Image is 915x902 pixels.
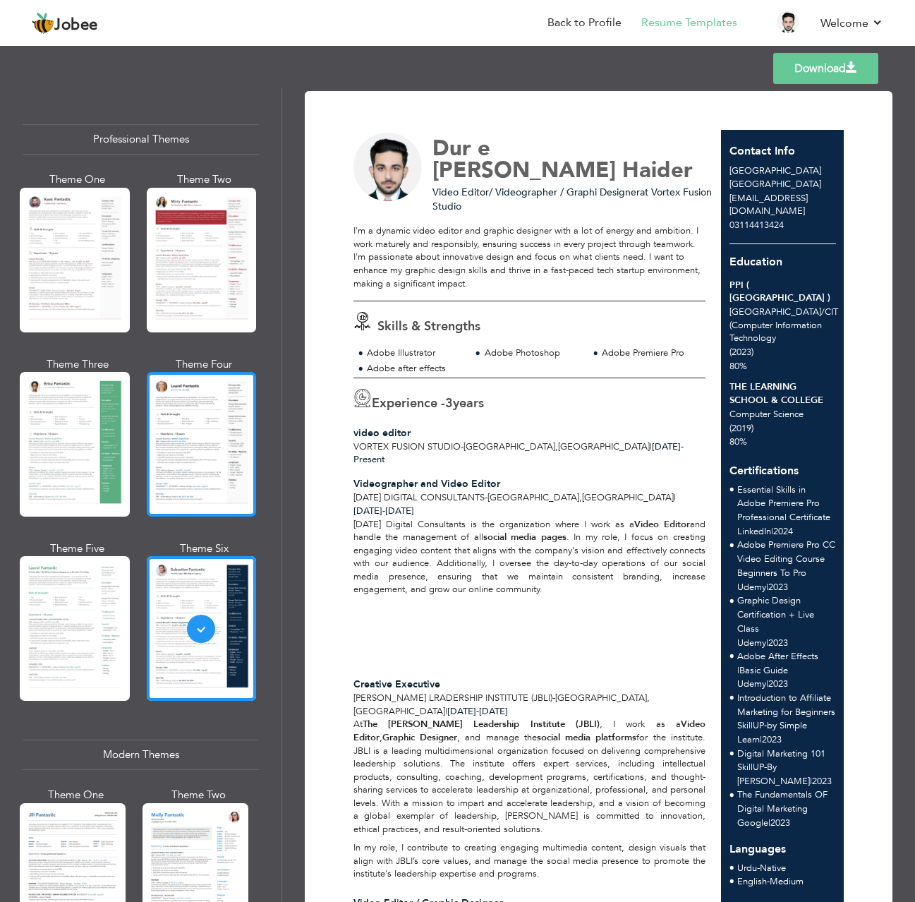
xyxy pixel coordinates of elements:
[766,637,768,649] span: |
[729,192,808,218] span: [EMAIL_ADDRESS][DOMAIN_NAME]
[23,740,259,770] div: Modern Themes
[729,219,784,231] span: 03114413424
[729,143,795,159] span: Contact Info
[737,539,835,579] span: Adobe Premiere Pro CC Video Editing Course Beginners To Pro
[729,306,838,344] span: [GEOGRAPHIC_DATA] CIT (Computer Information Technology
[737,594,814,635] span: Graphic Design Certification + Live Class
[737,862,786,876] li: Native
[729,360,747,373] span: 80%
[768,817,770,829] span: |
[547,15,622,31] a: Back to Profile
[555,440,558,453] span: ,
[737,862,757,874] span: Urdu
[150,172,260,187] div: Theme Two
[23,357,133,372] div: Theme Three
[681,440,684,453] span: -
[820,15,883,32] a: Welcome
[582,491,674,504] span: [GEOGRAPHIC_DATA]
[737,817,836,831] p: Google 2023
[32,12,54,35] img: jobee.io
[353,491,485,504] span: [DATE] Digital Consultants
[773,53,878,84] a: Download
[483,531,566,543] strong: social media pages
[737,719,836,747] p: SkillUP-by Simple Learn 2023
[353,426,411,440] span: video editor
[674,491,676,504] span: |
[353,678,440,691] span: Creative Executive
[485,491,487,504] span: -
[432,186,640,199] span: Video Editor/ Videographer / Graphi Designer
[353,477,500,491] span: Videographer and Video Editor
[445,705,447,718] span: |
[23,172,133,187] div: Theme One
[737,678,836,692] p: Udemy 2023
[353,841,705,881] p: In my role, I contribute to creating engaging multimedia content, design visuals that align with ...
[463,440,555,453] span: [GEOGRAPHIC_DATA]
[757,862,760,874] span: -
[729,380,836,407] div: THE LEARNING SCHOOL & COLLEGE
[552,692,555,704] span: -
[729,279,836,305] div: PPI ( [GEOGRAPHIC_DATA] )
[537,731,637,744] strong: social media platforms
[150,541,260,556] div: Theme Six
[23,124,259,155] div: Professional Themes
[810,775,812,788] span: |
[579,491,582,504] span: ,
[737,747,825,760] span: Digital Marketing 101
[641,15,737,31] a: Resume Templates
[558,440,650,453] span: [GEOGRAPHIC_DATA]
[353,518,705,596] p: [DATE] Digital Consultants is the organization where I work as a and handle the management of all...
[487,491,579,504] span: [GEOGRAPHIC_DATA]
[377,318,480,335] span: Skills & Strengths
[382,505,385,517] span: -
[729,254,782,270] span: Education
[353,133,423,202] img: No image
[771,525,773,538] span: |
[737,875,767,888] span: English
[363,718,600,730] strong: The [PERSON_NAME] Leadership Institute (JBLI)
[737,788,828,815] span: The Fundamentals OF Digital Marketing
[353,505,385,517] span: [DATE]
[737,581,836,595] p: Udemy 2023
[145,788,251,802] div: Theme Two
[767,875,770,888] span: -
[353,718,705,744] strong: Video Editor
[766,678,768,690] span: |
[729,435,747,448] span: 80%
[634,518,690,531] strong: Video Editor
[23,788,128,802] div: Theme One
[353,440,684,467] span: Present
[737,650,818,677] span: Adobe After Effects |Basic Guide
[432,186,712,213] span: at Vortex Fusion Studio
[445,395,453,412] span: 3
[445,395,484,413] label: years
[32,12,98,35] a: Jobee
[485,347,581,360] div: Adobe Photoshop
[353,224,705,290] div: I'm a dynamic video editor and graphic designer with a lot of energy and ambition. I work maturel...
[476,705,479,718] span: -
[602,347,698,360] div: Adobe Premiere Pro
[432,133,616,185] span: Dur e [PERSON_NAME]
[353,692,552,704] span: [PERSON_NAME] Lradership Institute (JBLI)
[353,440,461,453] span: Vortex Fusion Studio
[737,637,836,651] p: Udemy 2023
[555,692,647,704] span: [GEOGRAPHIC_DATA]
[652,440,684,453] span: [DATE]
[766,581,768,594] span: |
[729,178,821,191] span: [GEOGRAPHIC_DATA]
[622,155,693,185] span: Haider
[760,733,762,746] span: |
[647,692,650,704] span: ,
[729,831,786,858] span: Languages
[54,18,98,33] span: Jobee
[353,718,705,836] p: At , I work as a , , and manage the for the institute. JBLI is a leading multidimensional organiz...
[729,164,821,177] span: [GEOGRAPHIC_DATA]
[737,692,835,718] span: Introduction to Affiliate Marketing for Beginners
[353,505,414,517] span: [DATE]
[367,362,463,375] div: Adobe after effects
[729,408,804,421] span: Computer Science
[372,395,445,412] span: Experience -
[650,440,652,453] span: |
[150,357,260,372] div: Theme Four
[382,731,457,744] strong: Graphic Designer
